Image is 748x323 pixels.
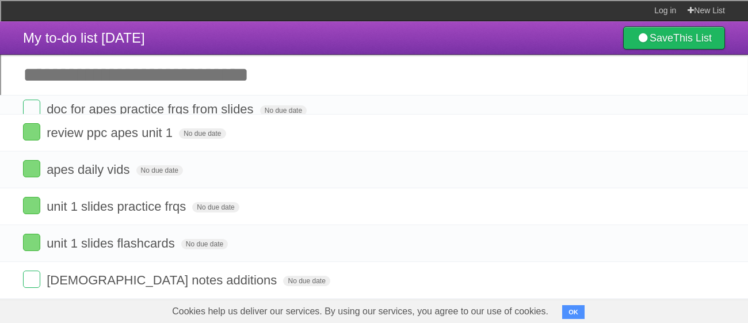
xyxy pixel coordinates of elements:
[623,26,725,50] a: SaveThis List
[181,239,228,249] span: No due date
[23,197,40,214] label: Done
[5,5,241,15] div: Home
[47,273,280,287] span: [DEMOGRAPHIC_DATA] notes additions
[192,202,239,212] span: No due date
[5,78,743,89] div: Sign out
[47,126,175,140] span: review ppc apes unit 1
[673,32,712,44] b: This List
[179,128,226,139] span: No due date
[23,160,40,177] label: Done
[23,234,40,251] label: Done
[23,123,40,140] label: Done
[5,37,743,47] div: Sort New > Old
[260,105,307,116] span: No due date
[23,30,145,45] span: My to-do list [DATE]
[47,102,256,116] span: doc for apes practice frqs from slides
[5,68,743,78] div: Options
[23,100,40,117] label: Done
[283,276,330,286] span: No due date
[47,162,132,177] span: apes daily vids
[5,47,743,58] div: Move To ...
[5,58,743,68] div: Delete
[562,305,585,319] button: OK
[5,26,743,37] div: Sort A > Z
[47,199,189,214] span: unit 1 slides practice frqs
[23,271,40,288] label: Done
[161,300,560,323] span: Cookies help us deliver our services. By using our services, you agree to our use of cookies.
[136,165,183,176] span: No due date
[47,236,178,250] span: unit 1 slides flashcards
